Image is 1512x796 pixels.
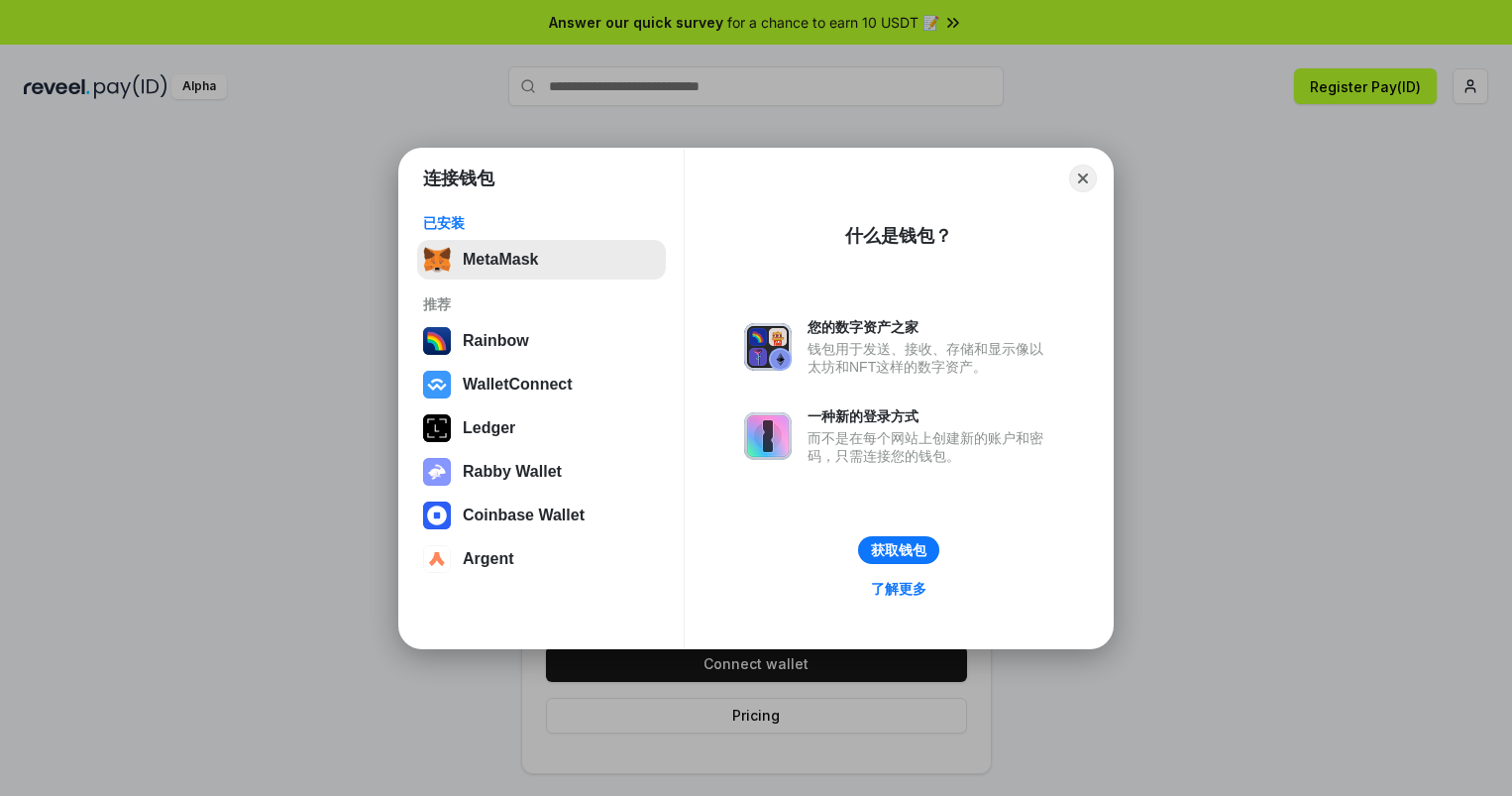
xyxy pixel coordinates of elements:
img: svg+xml,%3Csvg%20xmlns%3D%22http%3A%2F%2Fwww.w3.org%2F2000%2Fsvg%22%20fill%3D%22none%22%20viewBox... [744,323,792,371]
button: Ledger [417,408,666,448]
button: Rainbow [417,321,666,361]
div: 一种新的登录方式 [808,407,1053,425]
button: Argent [417,539,666,579]
div: 您的数字资产之家 [808,318,1053,336]
button: Rabby Wallet [417,452,666,492]
div: Argent [463,550,514,568]
div: 钱包用于发送、接收、存储和显示像以太坊和NFT这样的数字资产。 [808,340,1053,376]
img: svg+xml,%3Csvg%20width%3D%22120%22%20height%3D%22120%22%20viewBox%3D%220%200%20120%20120%22%20fil... [423,327,451,355]
div: 已安装 [423,214,660,232]
div: Coinbase Wallet [463,507,585,524]
div: WalletConnect [463,376,573,394]
h1: 连接钱包 [423,167,494,190]
div: Rabby Wallet [463,463,562,481]
img: svg+xml,%3Csvg%20width%3D%2228%22%20height%3D%2228%22%20viewBox%3D%220%200%2028%2028%22%20fill%3D... [423,371,451,398]
a: 了解更多 [859,576,938,602]
div: 什么是钱包？ [845,224,952,248]
div: 获取钱包 [871,541,926,559]
div: 而不是在每个网站上创建新的账户和密码，只需连接您的钱包。 [808,429,1053,465]
img: svg+xml,%3Csvg%20fill%3D%22none%22%20height%3D%2233%22%20viewBox%3D%220%200%2035%2033%22%20width%... [423,246,451,274]
div: 推荐 [423,295,660,313]
div: MetaMask [463,251,538,269]
img: svg+xml,%3Csvg%20xmlns%3D%22http%3A%2F%2Fwww.w3.org%2F2000%2Fsvg%22%20fill%3D%22none%22%20viewBox... [744,412,792,460]
img: svg+xml,%3Csvg%20width%3D%2228%22%20height%3D%2228%22%20viewBox%3D%220%200%2028%2028%22%20fill%3D... [423,502,451,529]
img: svg+xml,%3Csvg%20xmlns%3D%22http%3A%2F%2Fwww.w3.org%2F2000%2Fsvg%22%20width%3D%2228%22%20height%3... [423,414,451,442]
div: Ledger [463,419,515,437]
button: MetaMask [417,240,666,280]
button: 获取钱包 [858,536,939,564]
div: 了解更多 [871,580,926,598]
img: svg+xml,%3Csvg%20xmlns%3D%22http%3A%2F%2Fwww.w3.org%2F2000%2Fsvg%22%20fill%3D%22none%22%20viewBox... [423,458,451,486]
div: Rainbow [463,332,529,350]
button: Coinbase Wallet [417,496,666,535]
button: Close [1069,165,1097,192]
img: svg+xml,%3Csvg%20width%3D%2228%22%20height%3D%2228%22%20viewBox%3D%220%200%2028%2028%22%20fill%3D... [423,545,451,573]
button: WalletConnect [417,365,666,404]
